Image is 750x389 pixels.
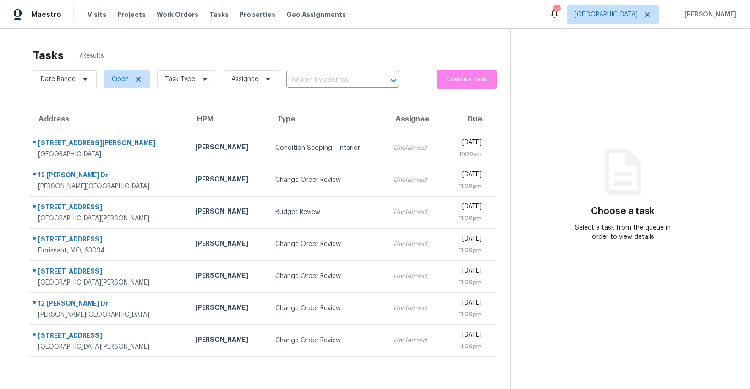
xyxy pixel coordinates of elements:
div: 11:00pm [450,214,482,223]
div: 17 [553,5,560,15]
th: Type [268,106,386,132]
span: Maestro [31,10,61,19]
div: 12 [PERSON_NAME] Dr [38,170,181,182]
div: 11:00am [450,149,482,159]
div: [PERSON_NAME] [195,142,261,154]
span: [PERSON_NAME] [681,10,736,19]
div: 12 [PERSON_NAME] Dr [38,299,181,310]
div: [STREET_ADDRESS] [38,203,181,214]
div: Change Order Review [275,304,379,313]
div: Change Order Review [275,272,379,281]
span: Properties [240,10,275,19]
div: [DATE] [450,330,482,342]
div: [DATE] [450,138,482,149]
div: 11:00pm [450,342,482,351]
span: Date Range [41,75,76,84]
div: [STREET_ADDRESS] [38,267,181,278]
span: Open [112,75,129,84]
div: [GEOGRAPHIC_DATA][PERSON_NAME] [38,342,181,351]
th: HPM [188,106,268,132]
div: 11:00pm [450,246,482,255]
div: [PERSON_NAME] [195,303,261,314]
div: Condition Scoping - Interior [275,143,379,153]
div: Unclaimed [394,272,436,281]
div: [GEOGRAPHIC_DATA] [38,150,181,159]
div: [DATE] [450,234,482,246]
div: [STREET_ADDRESS] [38,235,181,246]
span: Geo Assignments [286,10,346,19]
div: [DATE] [450,170,482,181]
span: Tasks [209,11,229,18]
div: Florissant, MO, 63034 [38,246,181,255]
span: Projects [117,10,146,19]
div: [PERSON_NAME] [195,207,261,218]
span: 7 Results [78,51,104,60]
th: Address [29,106,188,132]
button: Create a Task [437,70,497,89]
div: Budget Review [275,208,379,217]
span: Work Orders [157,10,198,19]
div: Change Order Review [275,240,379,249]
div: 11:00pm [450,278,482,287]
div: [GEOGRAPHIC_DATA][PERSON_NAME] [38,278,181,287]
div: Change Order Review [275,336,379,345]
div: 11:00pm [450,181,482,191]
div: Unclaimed [394,336,436,345]
span: Create a Task [441,74,492,85]
span: Visits [88,10,106,19]
div: Unclaimed [394,175,436,185]
div: [DATE] [450,266,482,278]
input: Search by address [286,73,373,88]
div: [DATE] [450,298,482,310]
th: Assignee [386,106,443,132]
div: [PERSON_NAME] [195,271,261,282]
div: [STREET_ADDRESS] [38,331,181,342]
span: Task Type [165,75,195,84]
div: [GEOGRAPHIC_DATA][PERSON_NAME] [38,214,181,223]
h3: Choose a task [591,207,655,216]
div: Unclaimed [394,240,436,249]
button: Open [387,74,400,87]
div: Select a task from the queue in order to view details [567,223,679,241]
div: [PERSON_NAME][GEOGRAPHIC_DATA] [38,310,181,319]
div: Unclaimed [394,304,436,313]
div: 11:00pm [450,310,482,319]
span: Assignee [231,75,258,84]
div: Unclaimed [394,208,436,217]
span: [GEOGRAPHIC_DATA] [575,10,638,19]
div: [PERSON_NAME] [195,239,261,250]
div: [PERSON_NAME][GEOGRAPHIC_DATA] [38,182,181,191]
div: Unclaimed [394,143,436,153]
div: [STREET_ADDRESS][PERSON_NAME] [38,138,181,150]
div: [PERSON_NAME] [195,175,261,186]
h2: Tasks [33,51,64,60]
th: Due [443,106,496,132]
div: [DATE] [450,202,482,214]
div: [PERSON_NAME] [195,335,261,346]
div: Change Order Review [275,175,379,185]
